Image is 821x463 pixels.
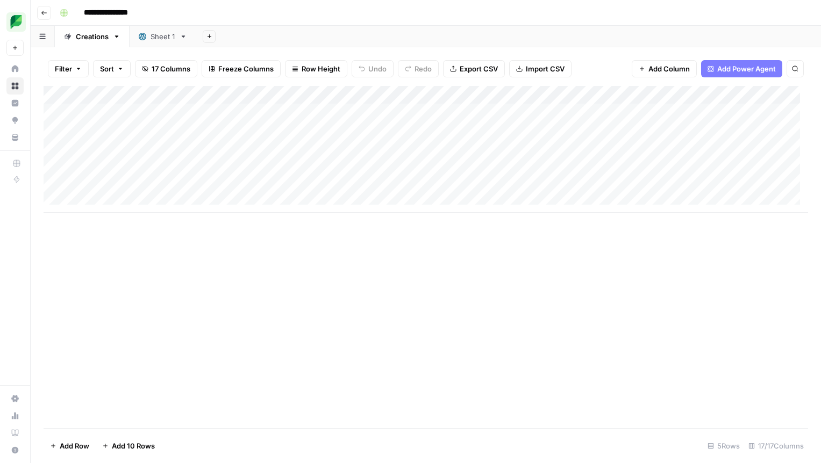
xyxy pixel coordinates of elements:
[703,437,744,454] div: 5 Rows
[443,60,505,77] button: Export CSV
[744,437,808,454] div: 17/17 Columns
[398,60,439,77] button: Redo
[6,129,24,146] a: Your Data
[48,60,89,77] button: Filter
[76,31,109,42] div: Creations
[302,63,340,74] span: Row Height
[135,60,197,77] button: 17 Columns
[352,60,394,77] button: Undo
[6,12,26,32] img: SproutSocial Logo
[368,63,387,74] span: Undo
[55,26,130,47] a: Creations
[632,60,697,77] button: Add Column
[6,95,24,112] a: Insights
[6,9,24,35] button: Workspace: SproutSocial
[717,63,776,74] span: Add Power Agent
[60,440,89,451] span: Add Row
[96,437,161,454] button: Add 10 Rows
[6,77,24,95] a: Browse
[218,63,274,74] span: Freeze Columns
[152,63,190,74] span: 17 Columns
[112,440,155,451] span: Add 10 Rows
[460,63,498,74] span: Export CSV
[44,437,96,454] button: Add Row
[6,424,24,442] a: Learning Hub
[151,31,175,42] div: Sheet 1
[415,63,432,74] span: Redo
[526,63,565,74] span: Import CSV
[93,60,131,77] button: Sort
[6,442,24,459] button: Help + Support
[6,112,24,129] a: Opportunities
[509,60,572,77] button: Import CSV
[55,63,72,74] span: Filter
[202,60,281,77] button: Freeze Columns
[285,60,347,77] button: Row Height
[100,63,114,74] span: Sort
[130,26,196,47] a: Sheet 1
[6,390,24,407] a: Settings
[6,60,24,77] a: Home
[6,407,24,424] a: Usage
[648,63,690,74] span: Add Column
[701,60,782,77] button: Add Power Agent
